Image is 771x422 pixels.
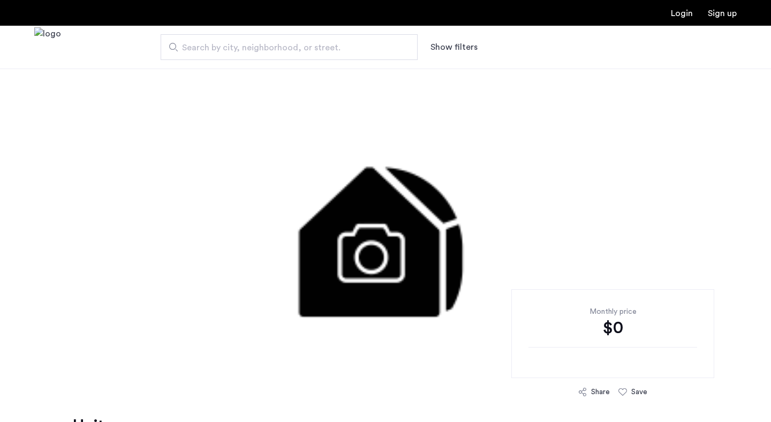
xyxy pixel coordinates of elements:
[182,41,388,54] span: Search by city, neighborhood, or street.
[34,27,61,67] a: Cazamio Logo
[631,387,647,397] div: Save
[671,9,693,18] a: Login
[161,34,418,60] input: Apartment Search
[591,387,610,397] div: Share
[34,27,61,67] img: logo
[708,9,737,18] a: Registration
[430,41,478,54] button: Show or hide filters
[528,306,697,317] div: Monthly price
[139,69,632,390] img: 3.gif
[528,317,697,338] div: $0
